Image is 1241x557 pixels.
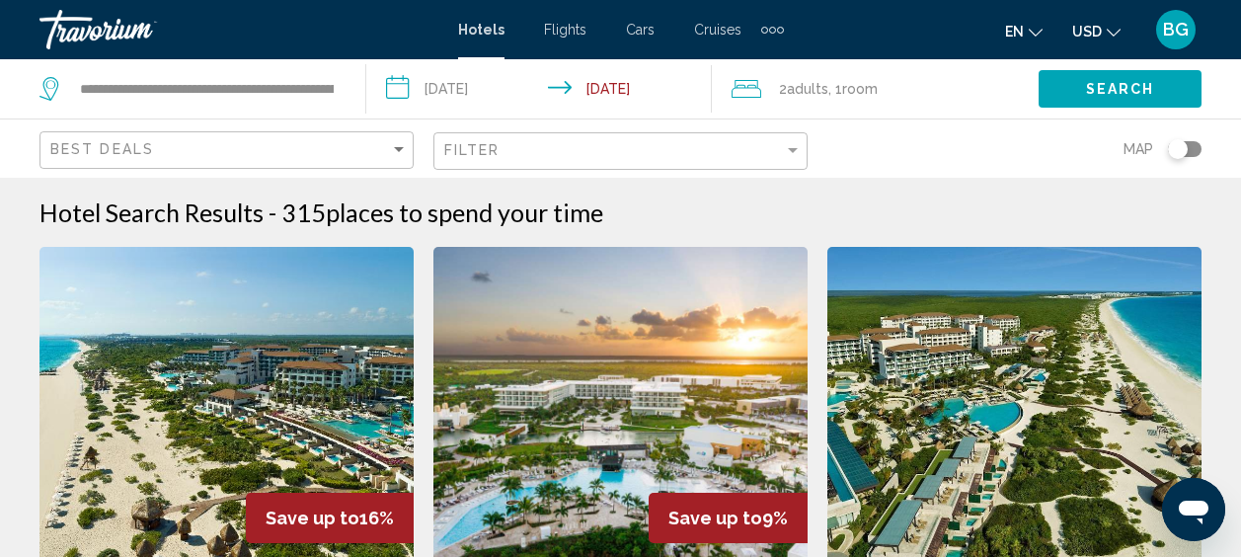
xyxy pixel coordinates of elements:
span: Best Deals [50,141,154,157]
button: Toggle map [1153,140,1202,158]
span: Search [1086,82,1155,98]
iframe: Button to launch messaging window [1162,478,1225,541]
button: Check-in date: Mar 25, 2026 Check-out date: Mar 30, 2026 [366,59,713,119]
span: 2 [779,75,828,103]
button: Change language [1005,17,1043,45]
span: places to spend your time [326,198,603,227]
div: 16% [246,493,414,543]
span: , 1 [828,75,878,103]
button: Extra navigation items [761,14,784,45]
span: USD [1072,24,1102,40]
h1: Hotel Search Results [39,198,264,227]
button: Change currency [1072,17,1121,45]
span: - [269,198,276,227]
span: Save up to [668,508,762,528]
span: BG [1163,20,1189,40]
mat-select: Sort by [50,142,408,159]
a: Hotels [458,22,504,38]
button: User Menu [1150,9,1202,50]
a: Travorium [39,10,438,49]
a: Cars [626,22,655,38]
span: Save up to [266,508,359,528]
button: Search [1039,70,1202,107]
div: 9% [649,493,808,543]
span: en [1005,24,1024,40]
button: Filter [433,131,808,172]
a: Cruises [694,22,741,38]
span: Filter [444,142,501,158]
button: Travelers: 2 adults, 0 children [712,59,1039,119]
span: Map [1124,135,1153,163]
h2: 315 [281,198,603,227]
a: Flights [544,22,586,38]
span: Room [842,81,878,97]
span: Adults [787,81,828,97]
